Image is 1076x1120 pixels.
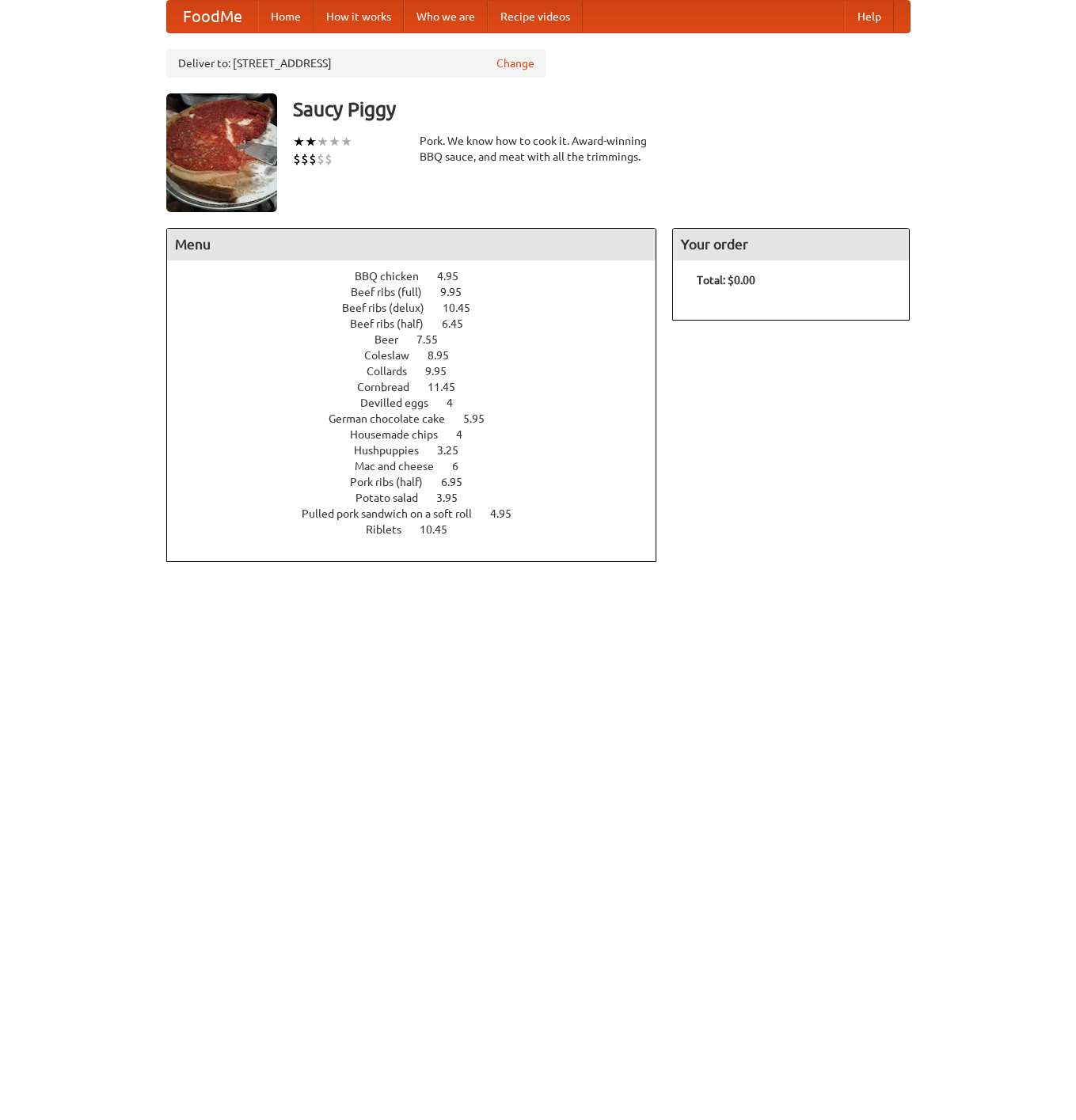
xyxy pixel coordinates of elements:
[329,412,461,425] span: German chocolate cake
[463,412,500,425] span: 5.95
[845,1,894,32] a: Help
[301,150,309,168] li: $
[354,444,488,457] a: Hushpuppies 3.25
[350,428,454,441] span: Housemade chips
[456,428,478,441] span: 4
[342,302,500,314] a: Beef ribs (delux) 10.45
[293,150,301,168] li: $
[302,507,541,520] a: Pulled pork sandwich on a soft roll 4.95
[350,476,492,488] a: Pork ribs (half) 6.95
[364,349,478,362] a: Coleslaw 8.95
[329,133,340,150] li: ★
[437,270,474,283] span: 4.95
[355,270,488,283] a: BBQ chicken 4.95
[366,523,417,536] span: Riblets
[167,229,656,260] h4: Menu
[367,365,476,378] a: Collards 9.95
[357,381,425,393] span: Cornbread
[350,428,492,441] a: Housemade chips 4
[355,492,434,504] span: Potato salad
[496,55,534,71] a: Change
[404,1,488,32] a: Who we are
[367,365,423,378] span: Collards
[355,460,450,473] span: Mac and cheese
[440,286,477,298] span: 9.95
[351,286,438,298] span: Beef ribs (full)
[350,317,439,330] span: Beef ribs (half)
[364,349,425,362] span: Coleslaw
[357,381,485,393] a: Cornbread 11.45
[354,444,435,457] span: Hushpuppies
[166,49,546,78] div: Deliver to: [STREET_ADDRESS]
[329,412,514,425] a: German chocolate cake 5.95
[428,381,471,393] span: 11.45
[317,150,325,168] li: $
[697,274,755,287] b: Total: $0.00
[355,492,487,504] a: Potato salad 3.95
[366,523,477,536] a: Riblets 10.45
[425,365,462,378] span: 9.95
[428,349,465,362] span: 8.95
[342,302,440,314] span: Beef ribs (delux)
[355,270,435,283] span: BBQ chicken
[309,150,317,168] li: $
[351,286,491,298] a: Beef ribs (full) 9.95
[360,397,444,409] span: Devilled eggs
[437,444,474,457] span: 3.25
[416,333,454,346] span: 7.55
[258,1,314,32] a: Home
[436,492,473,504] span: 3.95
[325,150,333,168] li: $
[314,1,404,32] a: How it works
[443,302,486,314] span: 10.45
[340,133,352,150] li: ★
[488,1,583,32] a: Recipe videos
[375,333,467,346] a: Beer 7.55
[673,229,909,260] h4: Your order
[305,133,317,150] li: ★
[166,93,277,212] img: angular.jpg
[420,523,463,536] span: 10.45
[317,133,329,150] li: ★
[293,133,305,150] li: ★
[350,476,439,488] span: Pork ribs (half)
[452,460,474,473] span: 6
[420,133,657,165] div: Pork. We know how to cook it. Award-winning BBQ sauce, and meat with all the trimmings.
[293,93,911,125] h3: Saucy Piggy
[441,476,478,488] span: 6.95
[360,397,482,409] a: Devilled eggs 4
[302,507,488,520] span: Pulled pork sandwich on a soft roll
[350,317,492,330] a: Beef ribs (half) 6.45
[355,460,488,473] a: Mac and cheese 6
[442,317,479,330] span: 6.45
[375,333,414,346] span: Beer
[490,507,527,520] span: 4.95
[447,397,469,409] span: 4
[167,1,258,32] a: FoodMe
